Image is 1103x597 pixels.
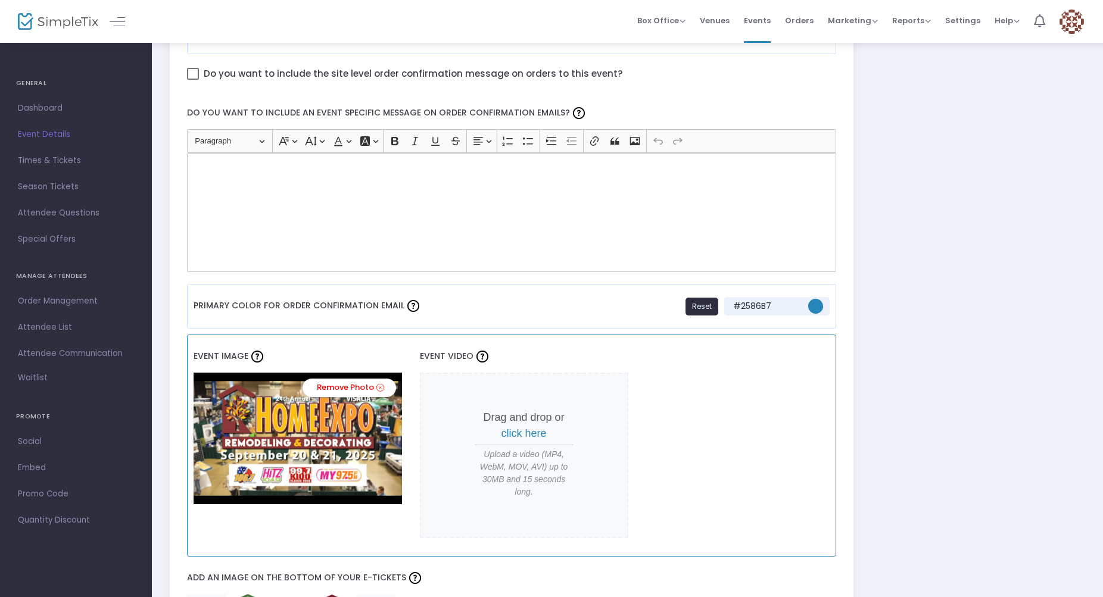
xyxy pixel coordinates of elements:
[407,300,419,312] img: question-mark
[744,5,771,36] span: Events
[995,15,1020,26] span: Help
[785,5,814,36] span: Orders
[181,98,842,129] label: Do you want to include an event specific message on order confirmation emails?
[475,410,574,442] p: Drag and drop or
[16,71,136,95] h4: GENERAL
[187,571,424,583] span: Add an image on the bottom of your e-tickets
[476,351,488,362] img: question-mark
[195,134,257,148] span: Paragraph
[189,132,270,151] button: Paragraph
[730,300,802,312] span: #2586B7
[303,379,396,397] a: Remove Photo
[18,486,134,502] span: Promo Code
[501,427,547,439] span: click here
[18,512,134,528] span: Quantity Discount
[409,572,421,584] img: question-mark
[892,15,931,26] span: Reports
[204,66,622,82] span: Do you want to include the site level order confirmation message on orders to this event?
[194,290,422,322] label: Primary Color For Order Confirmation Email
[475,448,574,498] span: Upload a video (MP4, WebM, MOV, AVI) up to 30MB and 15 seconds long.
[251,351,263,362] img: question-mark
[18,127,134,142] span: Event Details
[16,405,136,429] h4: PROMOTE
[420,350,473,362] span: Event Video
[828,15,878,26] span: Marketing
[18,293,134,309] span: Order Management
[194,373,402,504] img: VI0925ClosingScreenShot.jpg
[18,232,134,247] span: Special Offers
[18,179,134,195] span: Season Tickets
[573,107,585,119] img: question-mark
[18,205,134,221] span: Attendee Questions
[686,298,718,315] button: Reset
[187,153,837,272] div: Rich Text Editor, main
[18,434,134,449] span: Social
[802,297,824,315] kendo-colorpicker: #2586b7
[700,5,730,36] span: Venues
[18,372,48,384] span: Waitlist
[187,129,837,153] div: Editor toolbar
[18,101,134,116] span: Dashboard
[18,346,134,361] span: Attendee Communication
[16,264,136,288] h4: MANAGE ATTENDEES
[194,350,248,362] span: Event Image
[18,320,134,335] span: Attendee List
[637,15,686,26] span: Box Office
[18,153,134,168] span: Times & Tickets
[18,460,134,476] span: Embed
[945,5,980,36] span: Settings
